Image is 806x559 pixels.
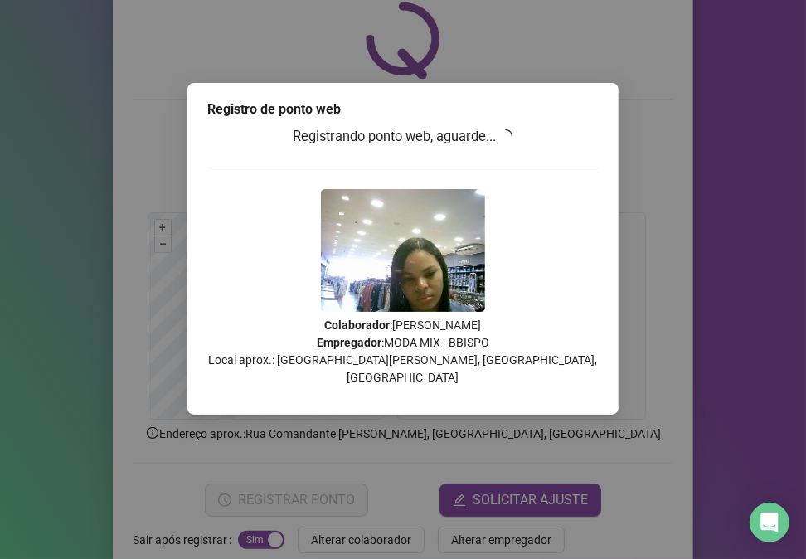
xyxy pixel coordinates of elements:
[750,503,789,542] div: Open Intercom Messenger
[321,189,485,312] img: 9k=
[317,336,381,349] strong: Empregador
[207,126,599,148] h3: Registrando ponto web, aguarde...
[207,317,599,386] p: : [PERSON_NAME] : MODA MIX - BBISPO Local aprox.: [GEOGRAPHIC_DATA][PERSON_NAME], [GEOGRAPHIC_DAT...
[207,100,599,119] div: Registro de ponto web
[499,129,514,143] span: loading
[325,318,391,332] strong: Colaborador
